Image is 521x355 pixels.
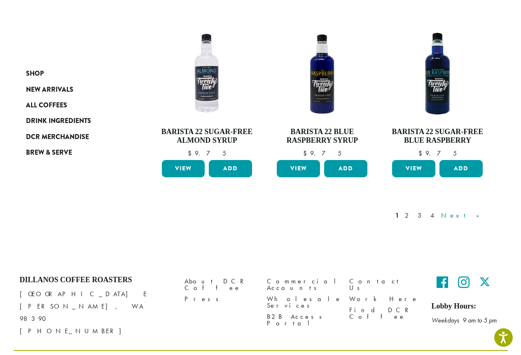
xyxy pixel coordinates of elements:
a: B2B Access Portal [267,311,337,329]
a: DCR Merchandise [26,129,125,145]
img: SF-BLUE-RASPBERRY-e1715970249262.png [390,26,485,121]
a: View [392,160,435,177]
span: New Arrivals [26,85,73,95]
a: Brew & Serve [26,145,125,160]
h5: Lobby Hours: [432,302,502,311]
h4: Barista 22 Sugar-Free Blue Raspberry [390,128,485,145]
a: All Coffees [26,97,125,113]
span: $ [418,149,425,158]
a: Work Here [349,293,419,304]
a: Next » [439,211,487,220]
p: [GEOGRAPHIC_DATA] E [PERSON_NAME], WA 98390 [PHONE_NUMBER] [20,288,172,337]
bdi: 9.75 [418,149,457,158]
a: About DCR Coffee [185,276,255,293]
img: B22-Blue-Raspberry-1200x-300x300.png [275,26,369,121]
a: Shop [26,66,125,81]
em: Weekdays 9 am to 5 pm [432,316,497,325]
img: B22-SF-ALMOND-300x300.png [159,26,254,121]
h4: Barista 22 Blue Raspberry Syrup [275,128,369,145]
span: Shop [26,69,44,79]
a: View [162,160,205,177]
a: New Arrivals [26,81,125,97]
a: Barista 22 Blue Raspberry Syrup $9.75 [275,26,369,157]
a: 1 [394,211,401,220]
bdi: 9.75 [303,149,341,158]
bdi: 9.75 [188,149,226,158]
a: 4 [429,211,437,220]
a: Barista 22 Sugar-Free Blue Raspberry $9.75 [390,26,485,157]
a: Wholesale Services [267,293,337,311]
a: 3 [416,211,426,220]
a: View [277,160,320,177]
a: Barista 22 Sugar-Free Almond Syrup $9.75 [160,26,255,157]
a: Drink Ingredients [26,113,125,129]
a: Find DCR Coffee [349,304,419,322]
span: $ [188,149,195,158]
h4: Dillanos Coffee Roasters [20,276,172,285]
span: Drink Ingredients [26,116,91,126]
span: $ [303,149,310,158]
a: Contact Us [349,276,419,293]
button: Add [439,160,483,177]
span: DCR Merchandise [26,132,89,142]
a: Press [185,293,255,304]
button: Add [324,160,367,177]
h4: Barista 22 Sugar-Free Almond Syrup [160,128,255,145]
a: Commercial Accounts [267,276,337,293]
button: Add [209,160,252,177]
span: All Coffees [26,100,67,111]
a: 2 [403,211,414,220]
span: Brew & Serve [26,148,72,158]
